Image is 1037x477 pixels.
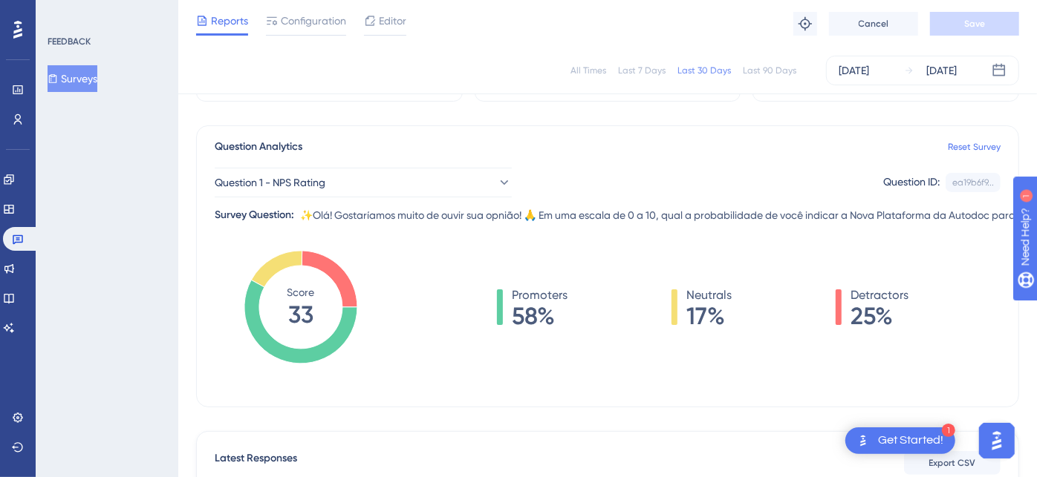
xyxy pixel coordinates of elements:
div: [DATE] [926,62,957,79]
div: All Times [570,65,606,76]
tspan: Score [287,286,315,298]
span: Detractors [851,286,908,304]
span: Promoters [512,286,568,304]
span: Neutrals [686,286,732,304]
span: Question 1 - NPS Rating [215,174,325,191]
button: Save [930,12,1019,36]
span: Export CSV [929,457,976,469]
span: Editor [379,12,406,30]
span: Cancel [859,18,889,30]
div: Last 7 Days [618,65,666,76]
button: Question 1 - NPS Rating [215,168,512,197]
span: Latest Responses [215,450,297,476]
div: Question ID: [883,173,940,192]
span: Reports [211,12,248,30]
div: Last 90 Days [743,65,796,76]
span: Save [964,18,985,30]
span: Question Analytics [215,138,302,156]
span: Need Help? [35,4,93,22]
span: 58% [512,304,568,328]
span: 25% [851,304,908,328]
div: ea19b6f9... [952,177,994,188]
button: Export CSV [904,451,1001,475]
tspan: 33 [288,300,313,329]
div: Get Started! [878,432,943,449]
span: Configuration [281,12,346,30]
img: launcher-image-alternative-text [854,432,872,450]
div: Open Get Started! checklist, remaining modules: 1 [845,427,955,454]
span: 17% [686,304,732,328]
button: Surveys [48,65,97,92]
div: [DATE] [839,62,869,79]
iframe: UserGuiding AI Assistant Launcher [975,418,1019,463]
div: 1 [942,424,955,437]
div: Survey Question: [215,206,294,224]
button: Cancel [829,12,918,36]
div: FEEDBACK [48,36,91,47]
div: 1 [103,7,108,19]
div: Last 30 Days [677,65,731,76]
a: Reset Survey [948,141,1001,153]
